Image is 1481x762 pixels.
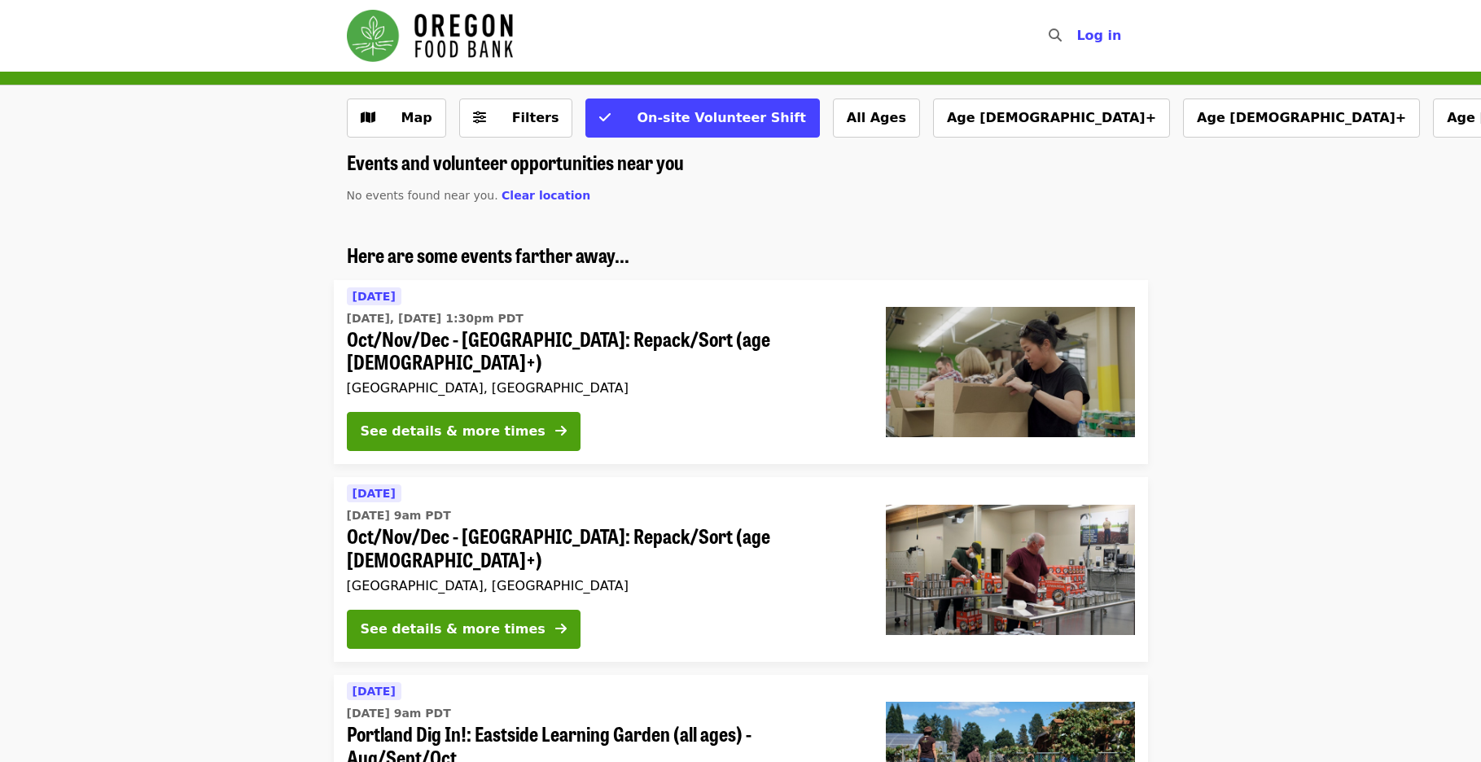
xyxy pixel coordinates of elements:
[334,280,1148,465] a: See details for "Oct/Nov/Dec - Portland: Repack/Sort (age 8+)"
[555,621,567,637] i: arrow-right icon
[347,10,513,62] img: Oregon Food Bank - Home
[361,110,375,125] i: map icon
[347,507,451,524] time: [DATE] 9am PDT
[555,423,567,439] i: arrow-right icon
[933,99,1170,138] button: Age [DEMOGRAPHIC_DATA]+
[502,187,590,204] button: Clear location
[347,412,581,451] button: See details & more times
[459,99,573,138] button: Filters (0 selected)
[886,505,1135,635] img: Oct/Nov/Dec - Portland: Repack/Sort (age 16+) organized by Oregon Food Bank
[347,310,524,327] time: [DATE], [DATE] 1:30pm PDT
[347,240,629,269] span: Here are some events farther away...
[347,705,451,722] time: [DATE] 9am PDT
[833,99,920,138] button: All Ages
[473,110,486,125] i: sliders-h icon
[347,189,498,202] span: No events found near you.
[1049,28,1062,43] i: search icon
[353,487,396,500] span: [DATE]
[1183,99,1420,138] button: Age [DEMOGRAPHIC_DATA]+
[1071,16,1084,55] input: Search
[585,99,819,138] button: On-site Volunteer Shift
[347,524,860,571] span: Oct/Nov/Dec - [GEOGRAPHIC_DATA]: Repack/Sort (age [DEMOGRAPHIC_DATA]+)
[361,422,546,441] div: See details & more times
[347,327,860,374] span: Oct/Nov/Dec - [GEOGRAPHIC_DATA]: Repack/Sort (age [DEMOGRAPHIC_DATA]+)
[1063,20,1134,52] button: Log in
[347,380,860,396] div: [GEOGRAPHIC_DATA], [GEOGRAPHIC_DATA]
[353,290,396,303] span: [DATE]
[353,685,396,698] span: [DATE]
[334,477,1148,662] a: See details for "Oct/Nov/Dec - Portland: Repack/Sort (age 16+)"
[1076,28,1121,43] span: Log in
[599,110,611,125] i: check icon
[361,620,546,639] div: See details & more times
[347,610,581,649] button: See details & more times
[502,189,590,202] span: Clear location
[347,578,860,593] div: [GEOGRAPHIC_DATA], [GEOGRAPHIC_DATA]
[347,99,446,138] button: Show map view
[637,110,805,125] span: On-site Volunteer Shift
[347,147,684,176] span: Events and volunteer opportunities near you
[401,110,432,125] span: Map
[512,110,559,125] span: Filters
[886,307,1135,437] img: Oct/Nov/Dec - Portland: Repack/Sort (age 8+) organized by Oregon Food Bank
